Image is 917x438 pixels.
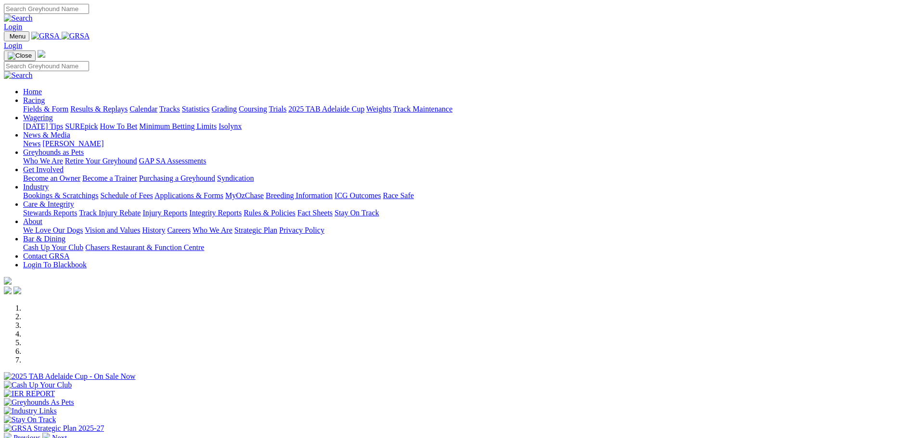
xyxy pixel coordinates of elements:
a: Vision and Values [85,226,140,234]
a: Fields & Form [23,105,68,113]
a: Chasers Restaurant & Function Centre [85,243,204,251]
img: Greyhounds As Pets [4,398,74,407]
a: Cash Up Your Club [23,243,83,251]
a: Purchasing a Greyhound [139,174,215,182]
a: Careers [167,226,191,234]
a: Statistics [182,105,210,113]
img: facebook.svg [4,287,12,294]
img: 2025 TAB Adelaide Cup - On Sale Now [4,372,136,381]
div: About [23,226,913,235]
a: About [23,217,42,225]
div: Care & Integrity [23,209,913,217]
a: Race Safe [383,191,413,200]
a: Weights [366,105,391,113]
a: History [142,226,165,234]
a: Who We Are [193,226,232,234]
a: Greyhounds as Pets [23,148,84,156]
img: twitter.svg [13,287,21,294]
img: Close [8,52,32,60]
a: Rules & Policies [244,209,296,217]
a: Grading [212,105,237,113]
a: Home [23,88,42,96]
img: Industry Links [4,407,57,415]
a: News [23,139,40,148]
img: logo-grsa-white.png [38,50,45,58]
a: Become an Owner [23,174,80,182]
a: GAP SA Assessments [139,157,207,165]
span: Menu [10,33,26,40]
a: News & Media [23,131,70,139]
div: Wagering [23,122,913,131]
a: Results & Replays [70,105,128,113]
a: We Love Our Dogs [23,226,83,234]
a: Integrity Reports [189,209,242,217]
a: Applications & Forms [155,191,223,200]
button: Toggle navigation [4,50,36,61]
a: Stewards Reports [23,209,77,217]
a: Fact Sheets [297,209,333,217]
img: Stay On Track [4,415,56,424]
a: Care & Integrity [23,200,74,208]
a: Retire Your Greyhound [65,157,137,165]
input: Search [4,61,89,71]
a: Strategic Plan [234,226,277,234]
a: Isolynx [219,122,242,130]
div: Get Involved [23,174,913,183]
a: Login To Blackbook [23,261,87,269]
a: Schedule of Fees [100,191,153,200]
a: Calendar [129,105,157,113]
img: GRSA [31,32,60,40]
img: Cash Up Your Club [4,381,72,389]
a: Tracks [159,105,180,113]
a: Wagering [23,113,53,122]
a: Coursing [239,105,267,113]
a: ICG Outcomes [335,191,381,200]
a: [PERSON_NAME] [42,139,103,148]
a: Industry [23,183,49,191]
img: Search [4,14,33,23]
img: Search [4,71,33,80]
button: Toggle navigation [4,31,29,41]
a: Contact GRSA [23,252,69,260]
img: GRSA Strategic Plan 2025-27 [4,424,104,433]
img: GRSA [62,32,90,40]
a: Login [4,41,22,50]
a: Trials [269,105,286,113]
a: SUREpick [65,122,98,130]
a: MyOzChase [225,191,264,200]
a: Get Involved [23,165,64,174]
a: Minimum Betting Limits [139,122,217,130]
a: Stay On Track [335,209,379,217]
a: Injury Reports [142,209,187,217]
a: 2025 TAB Adelaide Cup [288,105,364,113]
a: Become a Trainer [82,174,137,182]
img: IER REPORT [4,389,55,398]
a: Privacy Policy [279,226,324,234]
a: Syndication [217,174,254,182]
a: Login [4,23,22,31]
a: [DATE] Tips [23,122,63,130]
a: Racing [23,96,45,104]
a: Track Injury Rebate [79,209,141,217]
div: News & Media [23,139,913,148]
div: Greyhounds as Pets [23,157,913,165]
img: logo-grsa-white.png [4,277,12,285]
a: Bar & Dining [23,235,65,243]
a: Breeding Information [266,191,333,200]
div: Bar & Dining [23,243,913,252]
a: Who We Are [23,157,63,165]
div: Industry [23,191,913,200]
input: Search [4,4,89,14]
a: Bookings & Scratchings [23,191,98,200]
a: Track Maintenance [393,105,452,113]
div: Racing [23,105,913,113]
a: How To Bet [100,122,138,130]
